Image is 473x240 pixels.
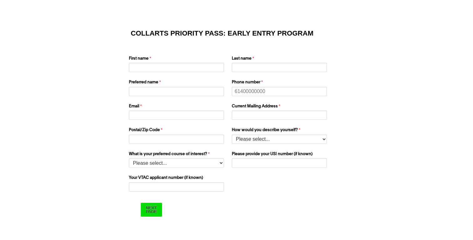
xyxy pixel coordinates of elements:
[232,56,328,63] label: Last name
[232,110,327,120] input: Current Mailing Address
[129,110,224,120] input: Email
[232,158,327,168] input: Please provide your USI number (if known)
[129,151,226,159] label: What is your preferred course of interest?
[129,56,226,63] label: First name
[232,127,328,135] label: How would you describe yourself?
[129,182,224,192] input: Your VTAC applicant number (if known)
[129,87,224,96] input: Preferred name
[232,63,327,72] input: Last name
[129,63,224,72] input: First name
[232,103,328,111] label: Current Mailing Address
[232,87,327,96] input: Phone number
[129,79,226,87] label: Preferred name
[129,175,226,182] label: Your VTAC applicant number (if known)
[129,103,226,111] label: Email
[232,151,328,159] label: Please provide your USI number (if known)
[129,135,224,144] input: Postal/Zip Code
[131,30,342,37] h1: COLLARTS PRIORITY PASS: EARLY ENTRY PROGRAM
[129,127,226,135] label: Postal/Zip Code
[129,158,224,168] select: What is your preferred course of interest?
[232,79,328,87] label: Phone number
[232,135,327,144] select: How would you describe yourself?
[141,203,162,216] input: Next Page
